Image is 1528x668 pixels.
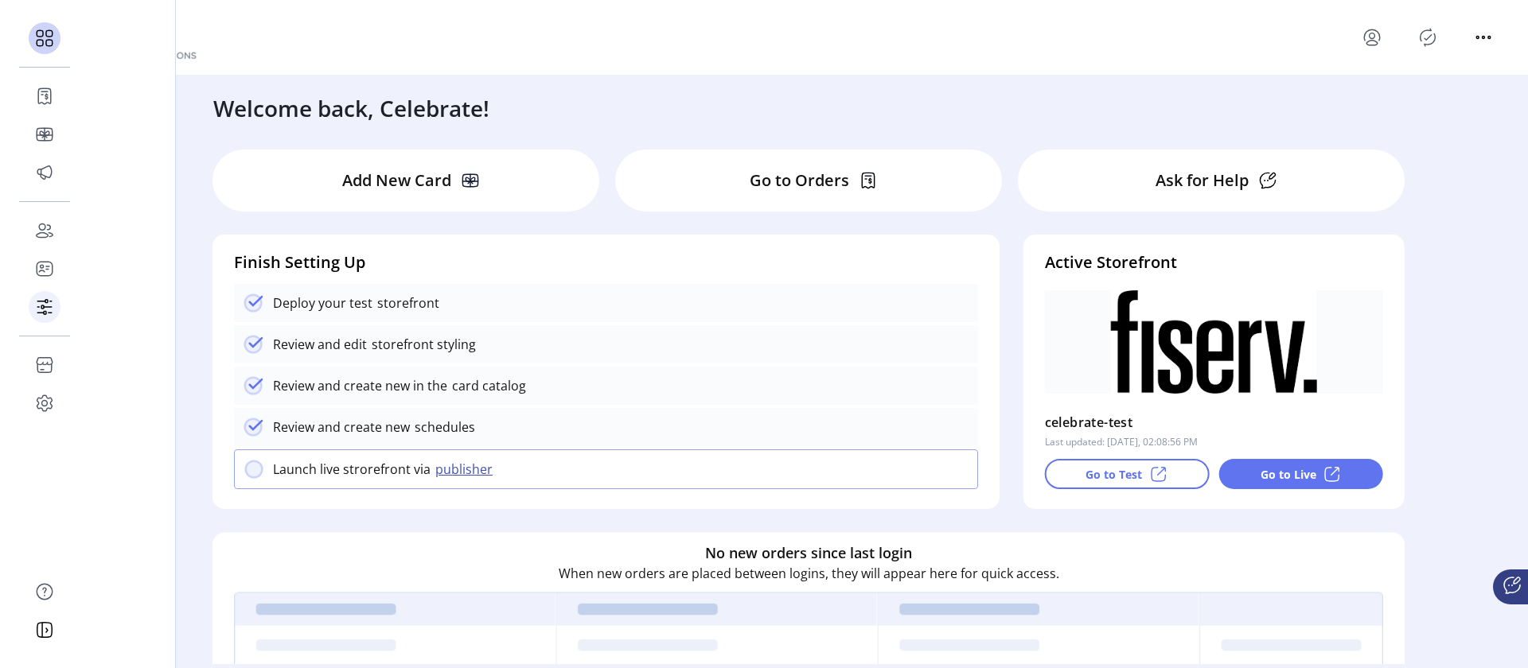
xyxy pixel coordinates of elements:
[273,293,372,313] p: Deploy your test
[372,293,439,313] p: storefront
[1045,250,1383,274] h4: Active Storefront
[559,564,1059,583] p: When new orders are placed between logins, they will appear here for quick access.
[1471,25,1496,50] button: menu
[750,169,849,192] p: Go to Orders
[1086,466,1142,483] p: Go to Test
[273,376,447,395] p: Review and create new in the
[705,542,912,564] h6: No new orders since last login
[447,376,526,395] p: card catalog
[1156,169,1249,192] p: Ask for Help
[1415,25,1440,50] button: Publisher Panel
[1359,25,1385,50] button: menu
[1045,410,1133,435] p: celebrate-test
[1045,435,1198,449] p: Last updated: [DATE], 02:08:56 PM
[342,169,451,192] p: Add New Card
[273,417,410,437] p: Review and create new
[410,417,475,437] p: schedules
[234,250,978,274] h4: Finish Setting Up
[367,335,476,354] p: storefront styling
[273,335,367,354] p: Review and edit
[213,91,489,125] h3: Welcome back, Celebrate!
[1261,466,1316,483] p: Go to Live
[273,460,431,479] p: Launch live strorefront via
[431,460,502,479] button: publisher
